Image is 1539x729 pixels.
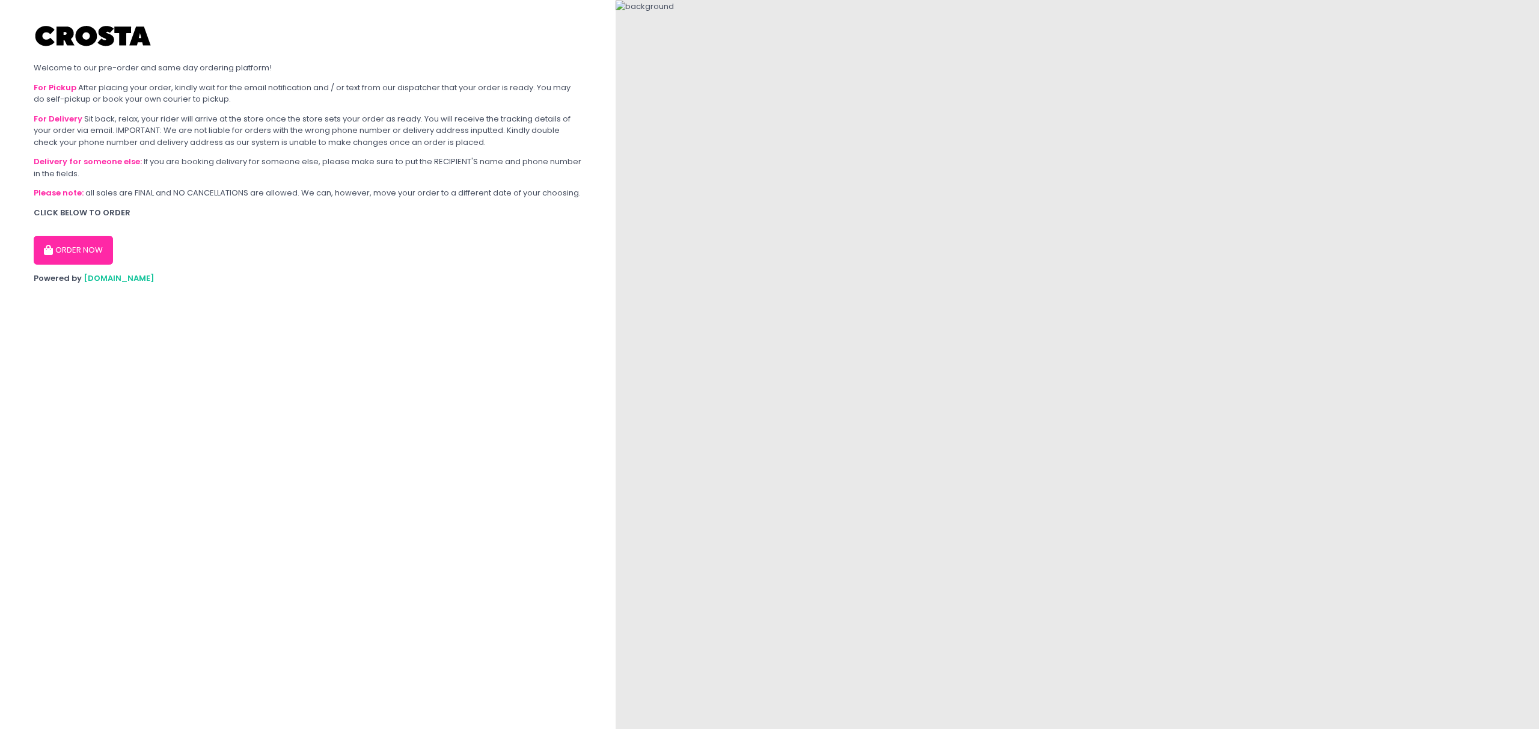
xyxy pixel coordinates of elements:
[616,1,674,13] img: background
[34,113,82,125] b: For Delivery
[34,18,154,54] img: Crosta Pizzeria
[34,207,582,219] div: CLICK BELOW TO ORDER
[34,272,582,285] div: Powered by
[34,62,582,74] div: Welcome to our pre-order and same day ordering platform!
[34,82,76,93] b: For Pickup
[34,187,582,199] div: all sales are FINAL and NO CANCELLATIONS are allowed. We can, however, move your order to a diffe...
[34,113,582,149] div: Sit back, relax, your rider will arrive at the store once the store sets your order as ready. You...
[34,187,84,198] b: Please note:
[34,156,142,167] b: Delivery for someone else:
[34,82,582,105] div: After placing your order, kindly wait for the email notification and / or text from our dispatche...
[84,272,155,284] a: [DOMAIN_NAME]
[34,156,582,179] div: If you are booking delivery for someone else, please make sure to put the RECIPIENT'S name and ph...
[34,236,113,265] button: ORDER NOW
